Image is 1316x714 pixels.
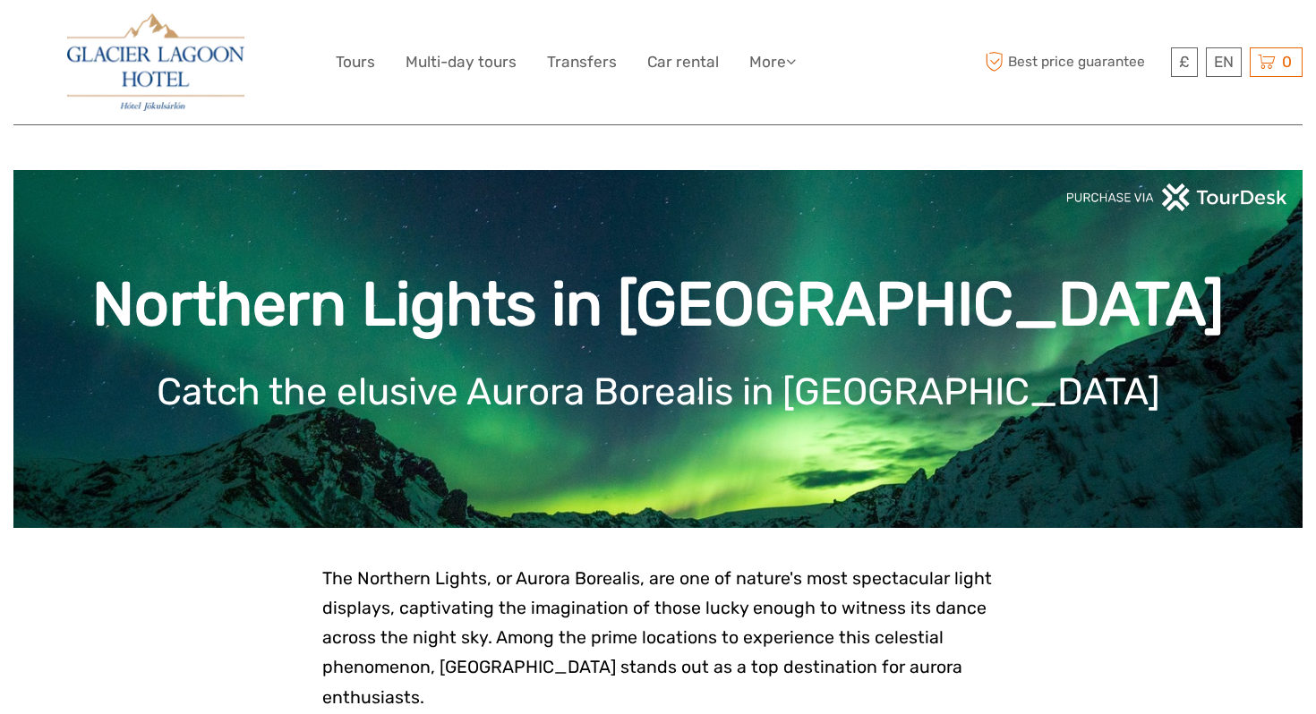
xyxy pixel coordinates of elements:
h1: Northern Lights in [GEOGRAPHIC_DATA] [40,268,1276,341]
a: Multi-day tours [406,49,517,75]
span: 0 [1279,53,1295,71]
a: Tours [336,49,375,75]
span: Best price guarantee [980,47,1166,77]
a: Car rental [647,49,719,75]
div: EN [1206,47,1242,77]
span: £ [1179,53,1190,71]
img: 2790-86ba44ba-e5e5-4a53-8ab7-28051417b7bc_logo_big.jpg [67,13,244,111]
h1: Catch the elusive Aurora Borealis in [GEOGRAPHIC_DATA] [40,370,1276,414]
a: Transfers [547,49,617,75]
img: PurchaseViaTourDeskwhite.png [1065,183,1289,211]
a: More [749,49,796,75]
span: The Northern Lights, or Aurora Borealis, are one of nature's most spectacular light displays, cap... [322,568,992,708]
